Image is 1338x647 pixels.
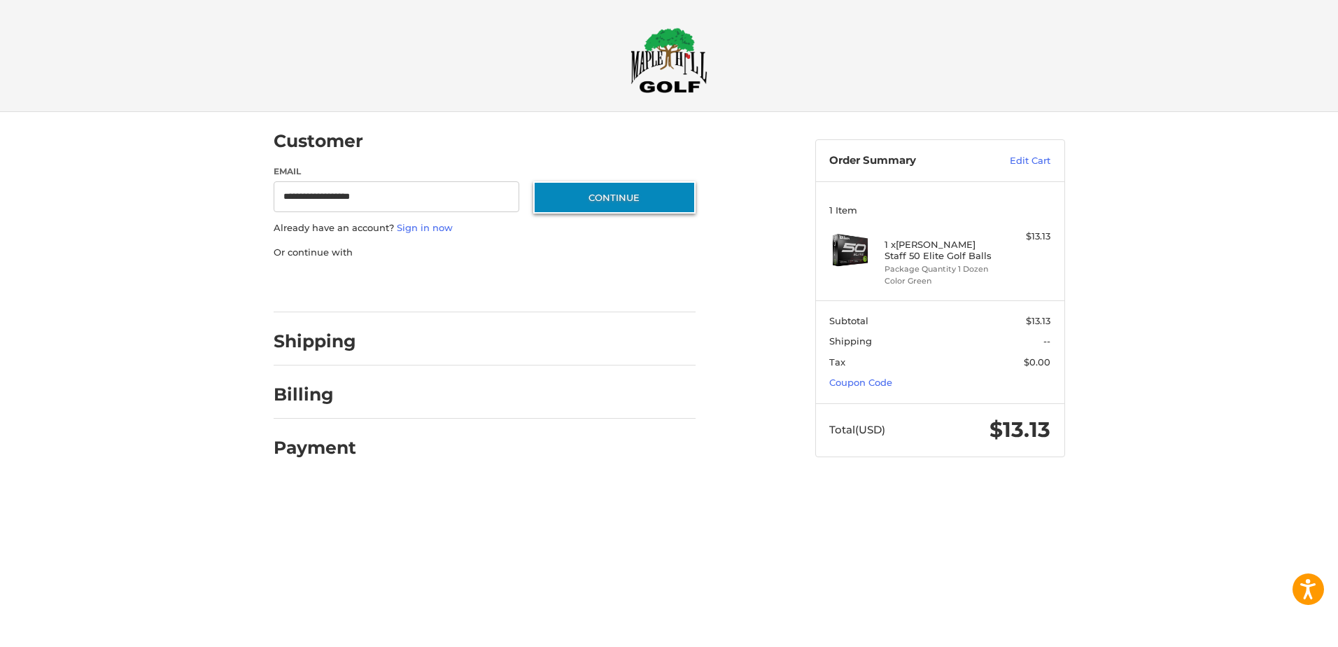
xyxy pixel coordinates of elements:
[829,377,892,388] a: Coupon Code
[274,331,356,352] h2: Shipping
[829,356,845,368] span: Tax
[506,273,611,298] iframe: PayPal-venmo
[1026,315,1050,326] span: $13.13
[274,221,696,235] p: Already have an account?
[397,222,453,233] a: Sign in now
[885,275,992,287] li: Color Green
[885,263,992,275] li: Package Quantity 1 Dozen
[885,239,992,262] h4: 1 x [PERSON_NAME] Staff 50 Elite Golf Balls
[829,154,980,168] h3: Order Summary
[388,273,493,298] iframe: PayPal-paylater
[829,423,885,436] span: Total (USD)
[995,230,1050,244] div: $13.13
[274,165,520,178] label: Email
[1024,356,1050,368] span: $0.00
[829,315,868,326] span: Subtotal
[274,437,356,459] h2: Payment
[990,417,1050,443] span: $13.13
[533,181,696,214] button: Continue
[1223,609,1338,647] iframe: Google Customer Reviews
[274,384,355,405] h2: Billing
[829,335,872,347] span: Shipping
[1043,335,1050,347] span: --
[274,246,696,260] p: Or continue with
[274,130,363,152] h2: Customer
[269,273,374,298] iframe: PayPal-paypal
[829,204,1050,216] h3: 1 Item
[631,27,707,93] img: Maple Hill Golf
[980,154,1050,168] a: Edit Cart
